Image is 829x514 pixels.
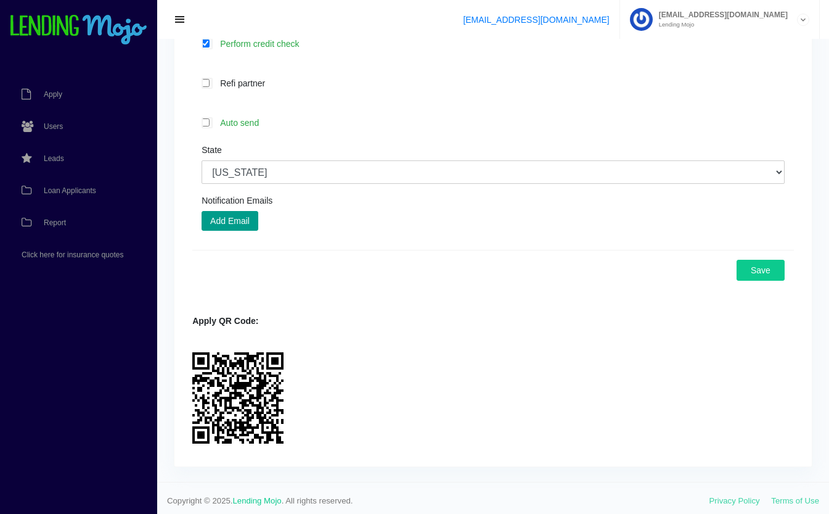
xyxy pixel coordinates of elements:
[214,76,785,90] label: Refi partner
[44,123,63,130] span: Users
[192,315,794,328] div: Apply QR Code:
[771,496,819,505] a: Terms of Use
[653,22,788,28] small: Lending Mojo
[630,8,653,31] img: Profile image
[44,219,66,226] span: Report
[44,91,62,98] span: Apply
[653,11,788,19] span: [EMAIL_ADDRESS][DOMAIN_NAME]
[202,146,222,154] label: State
[214,115,785,130] label: Auto send
[44,155,64,162] span: Leads
[233,496,282,505] a: Lending Mojo
[737,260,785,281] button: Save
[463,15,609,25] a: [EMAIL_ADDRESS][DOMAIN_NAME]
[709,496,760,505] a: Privacy Policy
[9,15,148,46] img: logo-small.png
[202,211,258,231] button: Add Email
[214,36,785,51] label: Perform credit check
[22,251,123,259] span: Click here for insurance quotes
[202,196,272,205] label: Notification Emails
[44,187,96,194] span: Loan Applicants
[167,495,709,507] span: Copyright © 2025. . All rights reserved.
